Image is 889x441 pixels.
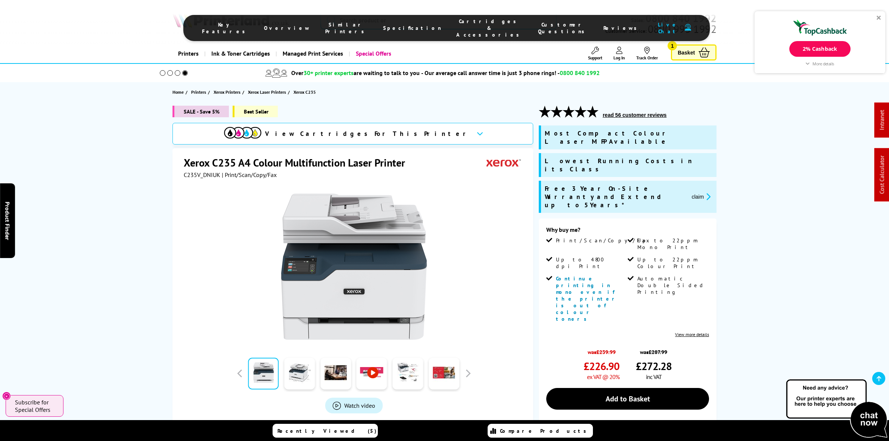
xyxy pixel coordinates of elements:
[649,348,667,355] strike: £287.99
[2,392,11,400] button: Close
[191,88,208,96] a: Printers
[202,21,249,35] span: Key Features
[265,130,470,138] span: View Cartridges For This Printer
[304,69,354,77] span: 30+ printer experts
[646,373,662,381] span: inc VAT
[487,156,521,170] img: Xerox
[546,388,709,410] a: Add to Basket
[293,88,318,96] a: Xerox C235
[349,44,397,63] a: Special Offers
[538,21,588,35] span: Customer Questions
[488,424,593,438] a: Compare Products
[500,428,590,434] span: Compare Products
[584,359,619,373] span: £226.90
[637,275,708,295] span: Automatic Double Sided Printing
[325,398,383,413] a: Product_All_Videos
[613,47,625,60] a: Log In
[281,193,427,340] img: Xerox C235
[264,25,310,31] span: Overview
[546,226,709,237] div: Why buy me?
[456,18,523,38] span: Cartridges & Accessories
[248,88,288,96] a: Xerox Laser Printers
[588,55,602,60] span: Support
[172,106,229,117] span: SALE - Save 5%
[636,47,658,60] a: Track Order
[545,184,686,209] span: Free 3 Year On-Site Warranty and Extend up to 5 Years*
[600,112,669,118] button: read 56 customer reviews
[214,88,240,96] span: Xerox Printers
[556,256,626,270] span: Up to 4800 dpi Print
[277,428,377,434] span: Recently Viewed (5)
[556,275,619,322] span: Continue printing in mono even if the printer is out of colour toners
[293,88,316,96] span: Xerox C235
[273,424,378,438] a: Recently Viewed (5)
[689,192,713,201] button: promo-description
[248,88,286,96] span: Xerox Laser Printers
[588,47,602,60] a: Support
[637,237,708,251] span: Up to 22ppm Mono Print
[172,88,186,96] a: Home
[584,345,619,355] span: was
[668,41,677,50] span: 1
[15,398,56,413] span: Subscribe for Special Offers
[211,44,270,63] span: Ink & Toner Cartridges
[671,44,717,60] a: Basket 1
[276,44,349,63] a: Managed Print Services
[596,348,616,355] strike: £239.99
[637,256,708,270] span: Up to 22ppm Colour Print
[344,402,375,409] span: Watch video
[545,129,713,146] span: Most Compact Colour Laser MFP Available
[291,69,420,77] span: Over are waiting to talk to you
[685,24,691,31] img: user-headset-duotone.svg
[560,69,600,77] span: 0800 840 1992
[325,21,368,35] span: Similar Printers
[383,25,441,31] span: Specification
[636,359,672,373] span: £272.28
[678,47,695,58] span: Basket
[172,88,184,96] span: Home
[191,88,206,96] span: Printers
[4,201,11,240] span: Product Finder
[204,44,276,63] a: Ink & Toner Cartridges
[172,44,204,63] a: Printers
[556,237,652,244] span: Print/Scan/Copy/Fax
[184,171,220,178] span: C235V_DNIUK
[224,127,261,139] img: cmyk-icon.svg
[222,171,277,178] span: | Print/Scan/Copy/Fax
[214,88,242,96] a: Xerox Printers
[675,332,709,337] a: View more details
[878,156,886,194] a: Cost Calculator
[878,110,886,130] a: Intranet
[587,373,619,381] span: ex VAT @ 20%
[421,69,600,77] span: - Our average call answer time is just 3 phone rings! -
[636,345,672,355] span: was
[656,21,681,35] span: Live Chat
[784,378,889,440] img: Open Live Chat window
[545,157,713,173] span: Lowest Running Costs in its Class
[233,106,278,117] span: Best Seller
[603,25,641,31] span: Reviews
[184,156,413,170] h1: Xerox C235 A4 Colour Multifunction Laser Printer
[613,55,625,60] span: Log In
